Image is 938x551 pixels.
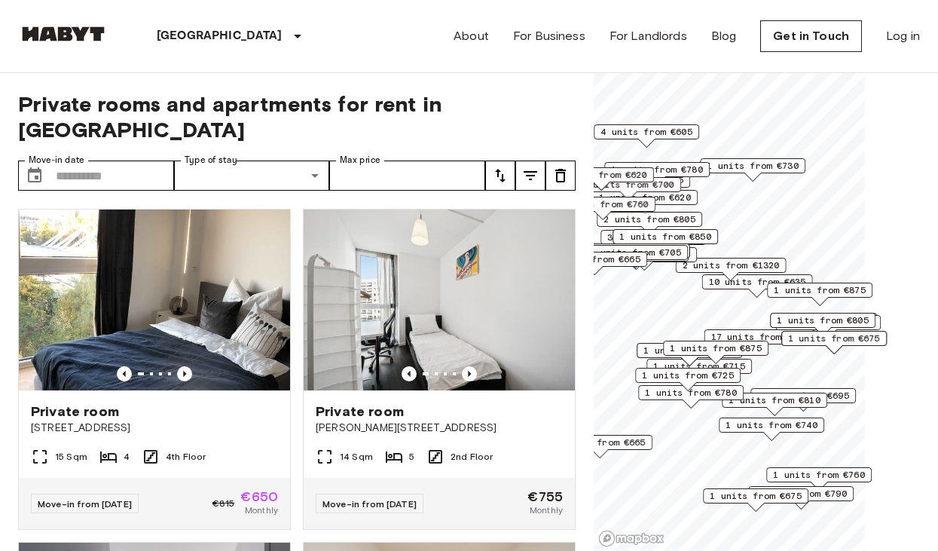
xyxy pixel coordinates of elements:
[670,341,762,355] span: 1 units from €875
[637,343,742,366] div: Map marker
[726,418,817,432] span: 1 units from €740
[619,230,711,243] span: 1 units from €850
[245,504,278,517] span: Monthly
[788,332,880,345] span: 1 units from €675
[582,178,674,191] span: 1 units from €700
[676,258,787,281] div: Map marker
[548,253,640,266] span: 4 units from €665
[542,252,647,275] div: Map marker
[607,231,699,244] span: 3 units from €650
[554,436,646,449] span: 1 units from €665
[711,330,808,344] span: 17 units from €720
[166,450,206,464] span: 4th Floor
[38,498,132,510] span: Move-in from [DATE]
[550,197,655,220] div: Map marker
[704,329,815,353] div: Map marker
[212,497,235,510] span: €815
[548,167,654,191] div: Map marker
[638,385,744,409] div: Map marker
[485,161,515,191] button: tune
[55,450,87,464] span: 15 Sqm
[710,489,802,503] span: 1 units from €675
[703,488,808,512] div: Map marker
[750,388,856,412] div: Map marker
[781,331,887,354] div: Map marker
[604,162,710,185] div: Map marker
[600,125,692,139] span: 4 units from €605
[709,275,806,289] span: 10 units from €635
[402,366,417,381] button: Previous image
[579,243,690,267] div: Map marker
[454,27,489,45] a: About
[513,27,585,45] a: For Business
[240,490,278,504] span: €650
[598,530,665,547] a: Mapbox logo
[700,158,805,182] div: Map marker
[722,393,827,416] div: Map marker
[340,154,380,167] label: Max price
[547,435,652,458] div: Map marker
[589,246,681,259] span: 1 units from €705
[304,210,575,390] img: Marketing picture of unit DE-01-302-006-05
[545,161,576,191] button: tune
[409,450,414,464] span: 5
[773,468,865,482] span: 1 units from €760
[599,191,691,204] span: 1 units from €620
[117,366,132,381] button: Previous image
[886,27,920,45] a: Log in
[603,213,695,226] span: 2 units from €805
[462,366,477,381] button: Previous image
[757,389,849,403] span: 1 units from €695
[582,245,688,268] div: Map marker
[748,486,854,510] div: Map marker
[124,450,130,464] span: 4
[777,314,869,327] span: 1 units from €805
[557,197,649,211] span: 1 units from €760
[31,421,278,436] span: [STREET_ADDRESS]
[18,209,291,530] a: Marketing picture of unit DE-01-002-004-04HFPrevious imagePrevious imagePrivate room[STREET_ADDRE...
[29,154,84,167] label: Move-in date
[303,209,576,530] a: Marketing picture of unit DE-01-302-006-05Previous imagePrevious imagePrivate room[PERSON_NAME][S...
[594,124,699,148] div: Map marker
[18,26,108,41] img: Habyt
[729,393,820,407] span: 1 units from €810
[18,91,576,142] span: Private rooms and apartments for rent in [GEOGRAPHIC_DATA]
[683,259,780,272] span: 2 units from €1320
[774,283,866,297] span: 1 units from €875
[663,341,768,364] div: Map marker
[31,403,119,421] span: Private room
[316,421,563,436] span: [PERSON_NAME][STREET_ADDRESS]
[586,244,683,258] span: 16 units from €645
[711,27,737,45] a: Blog
[770,313,875,336] div: Map marker
[598,248,690,262] span: 2 units from €760
[760,20,862,52] a: Get in Touch
[611,163,703,176] span: 1 units from €780
[515,161,545,191] button: tune
[610,27,687,45] a: For Landlords
[643,344,735,357] span: 1 units from €835
[600,230,706,253] div: Map marker
[322,498,417,510] span: Move-in from [DATE]
[185,154,237,167] label: Type of stay
[707,159,799,173] span: 1 units from €730
[527,490,563,504] span: €755
[767,283,872,306] div: Map marker
[19,210,290,390] img: Marketing picture of unit DE-01-002-004-04HF
[702,274,813,298] div: Map marker
[555,168,647,182] span: 1 units from €620
[157,27,283,45] p: [GEOGRAPHIC_DATA]
[645,386,737,399] span: 1 units from €780
[719,418,824,441] div: Map marker
[766,467,872,491] div: Map marker
[451,450,493,464] span: 2nd Floor
[177,366,192,381] button: Previous image
[20,161,50,191] button: Choose date
[316,403,404,421] span: Private room
[613,229,718,253] div: Map marker
[635,368,741,391] div: Map marker
[340,450,373,464] span: 14 Sqm
[642,369,734,382] span: 1 units from €725
[530,504,563,517] span: Monthly
[755,487,847,500] span: 1 units from €790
